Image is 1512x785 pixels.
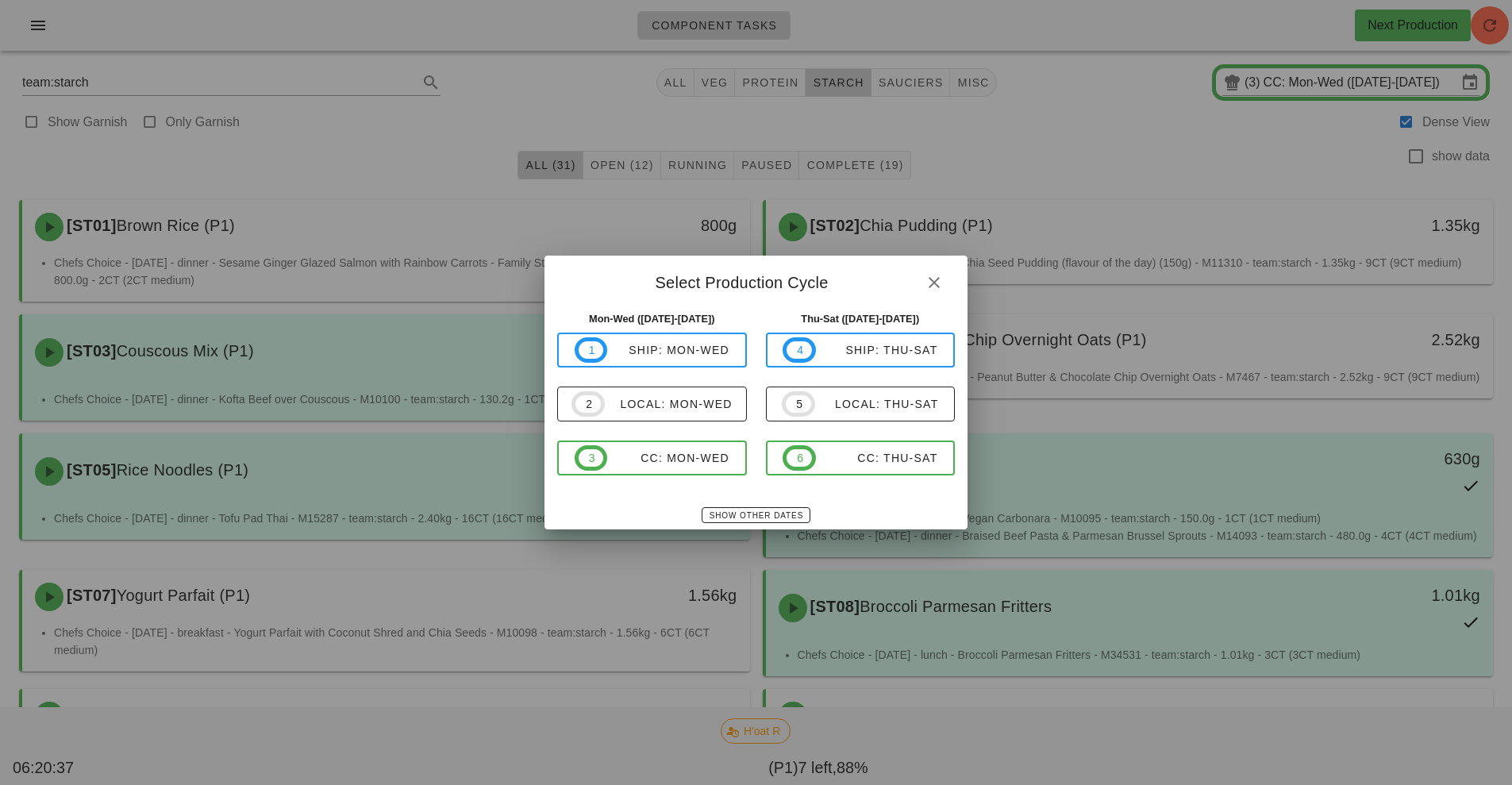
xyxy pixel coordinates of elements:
strong: Thu-Sat ([DATE]-[DATE]) [801,313,919,325]
span: 1 [588,341,594,359]
button: 1ship: Mon-Wed [557,333,747,367]
div: CC: Thu-Sat [816,452,938,464]
span: 3 [588,449,594,467]
button: 2local: Mon-Wed [557,387,747,421]
div: CC: Mon-Wed [607,452,729,464]
button: 6CC: Thu-Sat [766,441,956,475]
div: local: Thu-Sat [815,398,939,410]
div: Select Production Cycle [544,256,968,305]
div: ship: Mon-Wed [607,344,729,356]
button: 3CC: Mon-Wed [557,441,747,475]
strong: Mon-Wed ([DATE]-[DATE]) [589,313,715,325]
span: 6 [796,449,802,467]
span: Show Other Dates [709,511,803,520]
button: Show Other Dates [702,507,810,523]
div: local: Mon-Wed [605,398,733,410]
button: 5local: Thu-Sat [766,387,956,421]
span: 4 [796,341,802,359]
button: 4ship: Thu-Sat [766,333,956,367]
span: 5 [795,395,802,413]
div: ship: Thu-Sat [816,344,938,356]
span: 2 [585,395,591,413]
